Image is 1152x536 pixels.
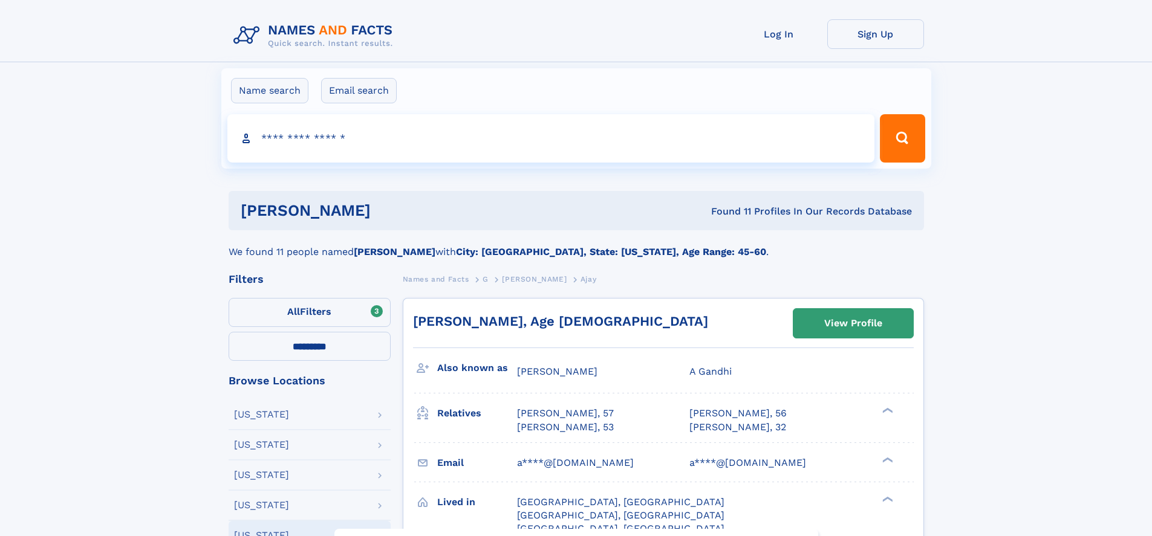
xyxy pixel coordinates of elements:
[234,410,289,419] div: [US_STATE]
[437,403,517,424] h3: Relatives
[581,275,596,283] span: Ajay
[502,271,567,286] a: [PERSON_NAME]
[227,114,875,163] input: search input
[483,275,489,283] span: G
[824,309,882,337] div: View Profile
[731,19,827,49] a: Log In
[689,407,787,420] a: [PERSON_NAME], 56
[229,375,391,386] div: Browse Locations
[517,407,614,420] a: [PERSON_NAME], 57
[517,366,597,377] span: [PERSON_NAME]
[827,19,924,49] a: Sign Up
[321,78,397,103] label: Email search
[437,453,517,473] h3: Email
[437,358,517,378] h3: Also known as
[483,271,489,286] a: G
[502,275,567,283] span: [PERSON_NAME]
[456,246,766,257] b: City: [GEOGRAPHIC_DATA], State: [US_STATE], Age Range: 45-60
[234,470,289,480] div: [US_STATE]
[880,114,925,163] button: Search Button
[689,421,786,434] a: [PERSON_NAME], 32
[517,509,724,521] span: [GEOGRAPHIC_DATA], [GEOGRAPHIC_DATA]
[793,309,913,338] a: View Profile
[879,495,894,503] div: ❯
[517,421,614,434] a: [PERSON_NAME], 53
[241,203,541,218] h1: [PERSON_NAME]
[231,78,308,103] label: Name search
[437,492,517,512] h3: Lived in
[879,456,894,463] div: ❯
[229,230,924,259] div: We found 11 people named with .
[229,298,391,327] label: Filters
[354,246,435,257] b: [PERSON_NAME]
[287,306,300,317] span: All
[517,523,724,534] span: [GEOGRAPHIC_DATA], [GEOGRAPHIC_DATA]
[879,407,894,415] div: ❯
[229,19,403,52] img: Logo Names and Facts
[229,274,391,285] div: Filters
[403,271,469,286] a: Names and Facts
[234,500,289,510] div: [US_STATE]
[517,496,724,508] span: [GEOGRAPHIC_DATA], [GEOGRAPHIC_DATA]
[234,440,289,450] div: [US_STATE]
[541,205,912,218] div: Found 11 Profiles In Our Records Database
[413,314,708,329] a: [PERSON_NAME], Age [DEMOGRAPHIC_DATA]
[689,366,732,377] span: A Gandhi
